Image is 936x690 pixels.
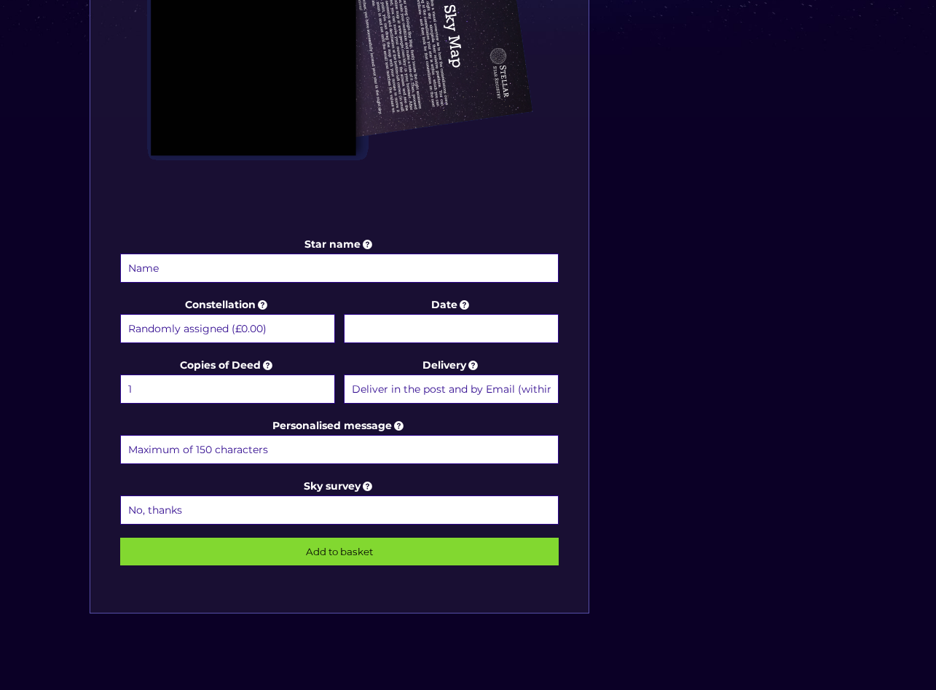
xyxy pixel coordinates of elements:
a: Sky survey [304,479,375,493]
input: Add to basket [120,538,559,565]
label: Date [344,296,559,345]
label: Copies of Deed [120,356,335,406]
label: Delivery [344,356,559,406]
input: Personalised message [120,435,559,464]
select: Constellation [120,314,335,343]
input: Star name [120,254,559,283]
label: Star name [120,235,559,285]
label: Constellation [120,296,335,345]
select: Copies of Deed [120,375,335,404]
input: Date [344,314,559,343]
select: Sky survey [120,495,559,525]
select: Delivery [344,375,559,404]
label: Personalised message [120,417,559,466]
